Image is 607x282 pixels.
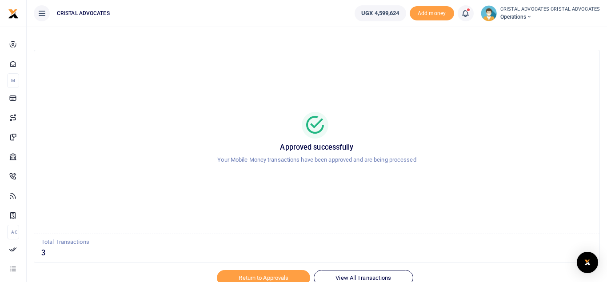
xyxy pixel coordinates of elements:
span: UGX 4,599,624 [361,9,399,18]
h5: Approved successfully [45,143,589,152]
small: CRISTAL ADVOCATES CRISTAL ADVOCATES [500,6,600,13]
li: Wallet ballance [351,5,409,21]
a: profile-user CRISTAL ADVOCATES CRISTAL ADVOCATES Operations [481,5,600,21]
a: UGX 4,599,624 [355,5,406,21]
a: logo-small logo-large logo-large [8,10,19,16]
img: profile-user [481,5,497,21]
li: Toup your wallet [410,6,454,21]
p: Total Transactions [41,238,592,247]
h5: 3 [41,249,592,258]
img: logo-small [8,8,19,19]
span: Add money [410,6,454,21]
a: Add money [410,9,454,16]
li: Ac [7,225,19,239]
li: M [7,73,19,88]
span: Operations [500,13,600,21]
p: Your Mobile Money transactions have been approved and are being processed [45,155,589,165]
div: Open Intercom Messenger [577,252,598,273]
span: CRISTAL ADVOCATES [53,9,113,17]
